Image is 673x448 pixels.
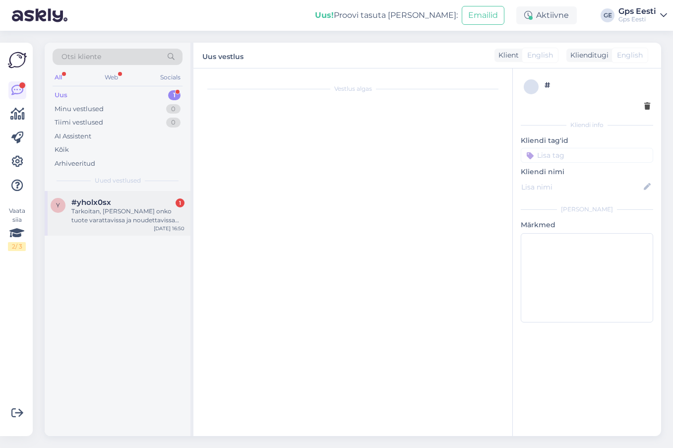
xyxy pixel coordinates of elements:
div: Gps Eesti [618,7,656,15]
div: Kõik [55,145,69,155]
div: Gps Eesti [618,15,656,23]
p: Kliendi tag'id [521,135,653,146]
div: Tiimi vestlused [55,118,103,128]
b: Uus! [315,10,334,20]
div: Vestlus algas [203,84,502,93]
div: Socials [158,71,183,84]
div: AI Assistent [55,131,91,141]
span: Uued vestlused [95,176,141,185]
span: #yholx0sx [71,198,111,207]
div: Vaata siia [8,206,26,251]
span: y [56,201,60,209]
div: Web [103,71,120,84]
div: 2 / 3 [8,242,26,251]
label: Uus vestlus [202,49,244,62]
img: Askly Logo [8,51,27,69]
div: Tarkoitan, [PERSON_NAME] onko tuote varattavissa ja noudettavissa kaupasta? [PERSON_NAME] tuote o... [71,207,184,225]
div: Minu vestlused [55,104,104,114]
div: Aktiivne [516,6,577,24]
div: [PERSON_NAME] [521,205,653,214]
div: Klienditugi [566,50,609,61]
input: Lisa tag [521,148,653,163]
div: All [53,71,64,84]
p: Märkmed [521,220,653,230]
button: Emailid [462,6,504,25]
div: 1 [168,90,181,100]
div: # [545,79,650,91]
div: Proovi tasuta [PERSON_NAME]: [315,9,458,21]
div: 0 [166,118,181,128]
a: Gps EestiGps Eesti [618,7,667,23]
div: [DATE] 16:50 [154,225,184,232]
span: English [527,50,553,61]
span: English [617,50,643,61]
div: 1 [176,198,184,207]
input: Lisa nimi [521,182,642,192]
div: Uus [55,90,67,100]
div: Kliendi info [521,121,653,129]
div: GE [601,8,614,22]
div: Klient [494,50,519,61]
div: 0 [166,104,181,114]
p: Kliendi nimi [521,167,653,177]
div: Arhiveeritud [55,159,95,169]
span: Otsi kliente [61,52,101,62]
